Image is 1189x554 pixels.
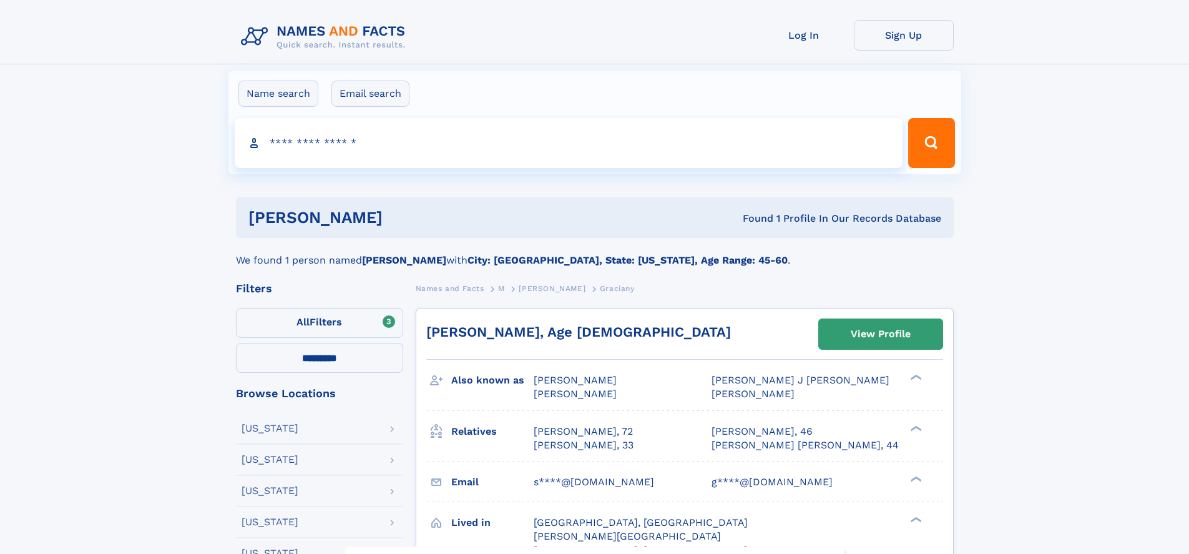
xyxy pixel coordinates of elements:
[534,438,634,452] a: [PERSON_NAME], 33
[248,210,563,225] h1: [PERSON_NAME]
[235,118,903,168] input: search input
[242,455,298,465] div: [US_STATE]
[451,512,534,533] h3: Lived in
[534,530,721,542] span: [PERSON_NAME][GEOGRAPHIC_DATA]
[519,284,585,293] span: [PERSON_NAME]
[236,388,403,399] div: Browse Locations
[331,81,409,107] label: Email search
[712,425,813,438] a: [PERSON_NAME], 46
[242,517,298,527] div: [US_STATE]
[451,421,534,442] h3: Relatives
[600,284,635,293] span: Graciany
[236,308,403,338] label: Filters
[238,81,318,107] label: Name search
[712,374,889,386] span: [PERSON_NAME] J [PERSON_NAME]
[908,424,922,432] div: ❯
[854,20,954,51] a: Sign Up
[451,370,534,391] h3: Also known as
[416,280,484,296] a: Names and Facts
[236,238,954,268] div: We found 1 person named with .
[851,320,911,349] div: View Profile
[534,425,633,438] a: [PERSON_NAME], 72
[296,316,310,328] span: All
[908,475,922,483] div: ❯
[754,20,854,51] a: Log In
[908,515,922,523] div: ❯
[819,319,942,349] a: View Profile
[236,20,416,54] img: Logo Names and Facts
[426,324,731,340] a: [PERSON_NAME], Age [DEMOGRAPHIC_DATA]
[712,438,899,452] a: [PERSON_NAME] [PERSON_NAME], 44
[519,280,585,296] a: [PERSON_NAME]
[451,472,534,493] h3: Email
[534,517,748,528] span: [GEOGRAPHIC_DATA], [GEOGRAPHIC_DATA]
[498,284,505,293] span: M
[712,388,795,400] span: [PERSON_NAME]
[534,374,617,386] span: [PERSON_NAME]
[534,388,617,400] span: [PERSON_NAME]
[908,118,954,168] button: Search Button
[498,280,505,296] a: M
[242,423,298,433] div: [US_STATE]
[236,283,403,294] div: Filters
[467,254,788,266] b: City: [GEOGRAPHIC_DATA], State: [US_STATE], Age Range: 45-60
[908,373,922,382] div: ❯
[362,254,446,266] b: [PERSON_NAME]
[242,486,298,496] div: [US_STATE]
[562,212,941,225] div: Found 1 Profile In Our Records Database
